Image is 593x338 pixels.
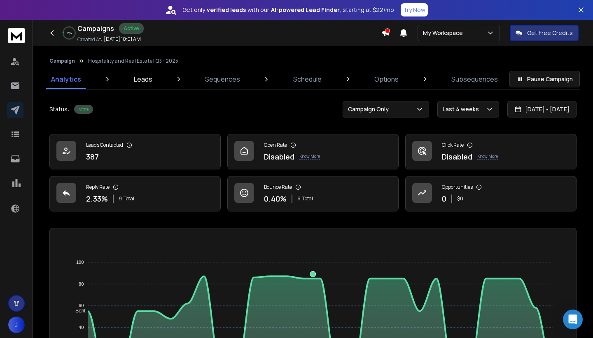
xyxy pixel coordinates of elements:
[8,28,25,43] img: logo
[405,134,577,169] a: Click RateDisabledKnow More
[200,69,245,89] a: Sequences
[227,176,399,211] a: Bounce Rate0.40%6Total
[264,184,292,190] p: Bounce Rate
[182,6,394,14] p: Get only with our starting at $22/mo
[69,308,86,314] span: Sent
[477,153,498,160] p: Know More
[443,105,482,113] p: Last 4 weeks
[509,71,580,87] button: Pause Campaign
[299,153,320,160] p: Know More
[79,303,84,308] tspan: 60
[104,36,141,42] p: [DATE] 10:01 AM
[86,151,99,162] p: 387
[563,310,583,329] div: Open Intercom Messenger
[348,105,392,113] p: Campaign Only
[67,31,72,35] p: 2 %
[507,101,577,117] button: [DATE] - [DATE]
[134,74,152,84] p: Leads
[297,195,301,202] span: 6
[129,69,157,89] a: Leads
[401,3,428,16] button: Try Now
[442,184,473,190] p: Opportunities
[288,69,327,89] a: Schedule
[403,6,425,14] p: Try Now
[457,195,463,202] p: $ 0
[49,105,69,113] p: Status:
[76,260,84,265] tspan: 100
[46,69,86,89] a: Analytics
[264,142,287,148] p: Open Rate
[51,74,81,84] p: Analytics
[227,134,399,169] a: Open RateDisabledKnow More
[205,74,240,84] p: Sequences
[49,176,221,211] a: Reply Rate2.33%9Total
[293,74,322,84] p: Schedule
[442,151,472,162] p: Disabled
[527,29,573,37] p: Get Free Credits
[302,195,313,202] span: Total
[264,151,294,162] p: Disabled
[88,58,178,64] p: Hospitality and Real Estate | Q3 - 2025
[8,317,25,333] button: J
[374,74,399,84] p: Options
[510,25,579,41] button: Get Free Credits
[86,184,110,190] p: Reply Rate
[442,193,446,204] p: 0
[119,23,144,34] div: Active
[446,69,503,89] a: Subsequences
[77,36,102,43] p: Created At:
[77,23,114,33] h1: Campaigns
[49,58,75,64] button: Campaign
[442,142,464,148] p: Click Rate
[119,195,122,202] span: 9
[369,69,404,89] a: Options
[423,29,466,37] p: My Workspace
[271,6,341,14] strong: AI-powered Lead Finder,
[86,142,123,148] p: Leads Contacted
[74,105,93,114] div: Active
[79,325,84,330] tspan: 40
[86,193,108,204] p: 2.33 %
[49,134,221,169] a: Leads Contacted387
[405,176,577,211] a: Opportunities0$0
[79,282,84,286] tspan: 80
[451,74,498,84] p: Subsequences
[207,6,246,14] strong: verified leads
[264,193,287,204] p: 0.40 %
[124,195,134,202] span: Total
